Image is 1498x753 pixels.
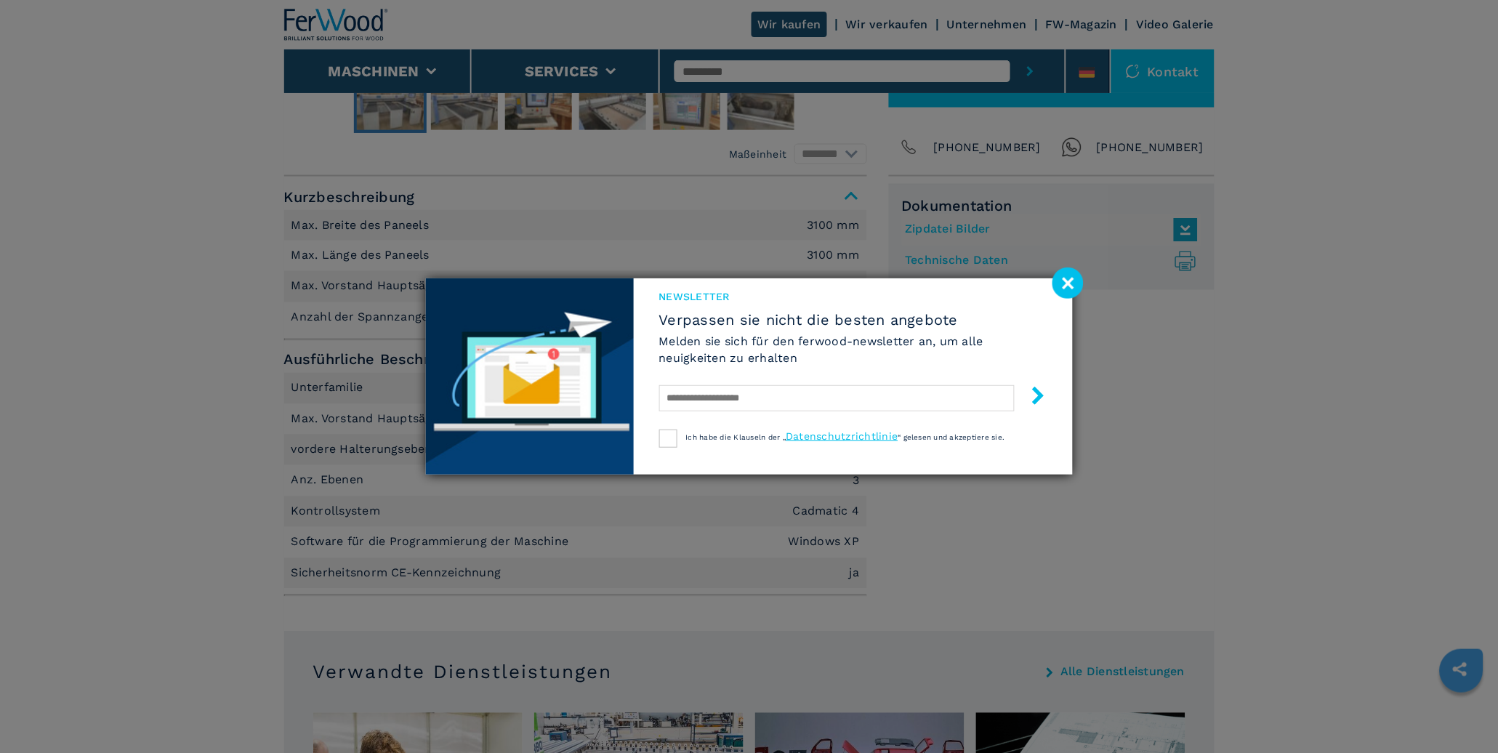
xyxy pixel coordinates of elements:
[686,433,786,441] span: Ich habe die Klauseln der „
[659,333,1047,366] h6: Melden sie sich für den ferwood-newsletter an, um alle neuigkeiten zu erhalten
[898,433,1005,441] span: “ gelesen und akzeptiere sie.
[786,430,898,442] a: Datenschutzrichtlinie
[1015,381,1047,415] button: submit-button
[426,278,634,475] img: Newsletter image
[659,311,1047,329] span: Verpassen sie nicht die besten angebote
[659,289,1047,304] span: Newsletter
